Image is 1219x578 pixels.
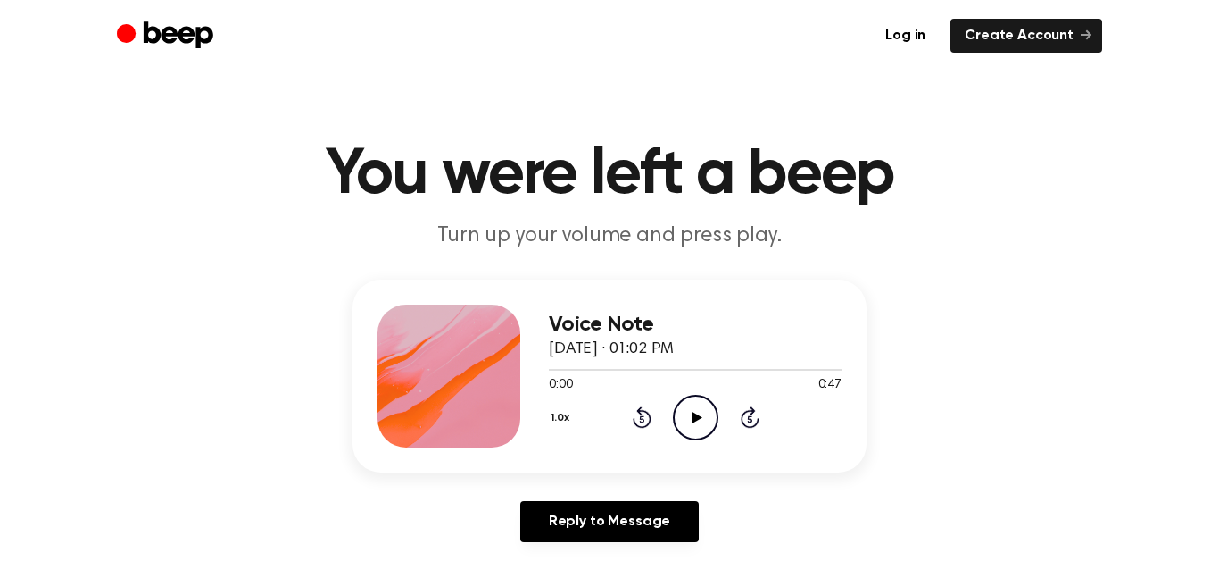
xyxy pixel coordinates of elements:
h1: You were left a beep [153,143,1066,207]
span: [DATE] · 01:02 PM [549,341,674,357]
button: 1.0x [549,403,576,433]
a: Create Account [950,19,1102,53]
span: 0:00 [549,376,572,395]
a: Log in [871,19,940,53]
p: Turn up your volume and press play. [267,222,952,251]
a: Beep [117,19,218,54]
a: Reply to Message [520,501,699,542]
span: 0:47 [818,376,842,395]
h3: Voice Note [549,313,842,337]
